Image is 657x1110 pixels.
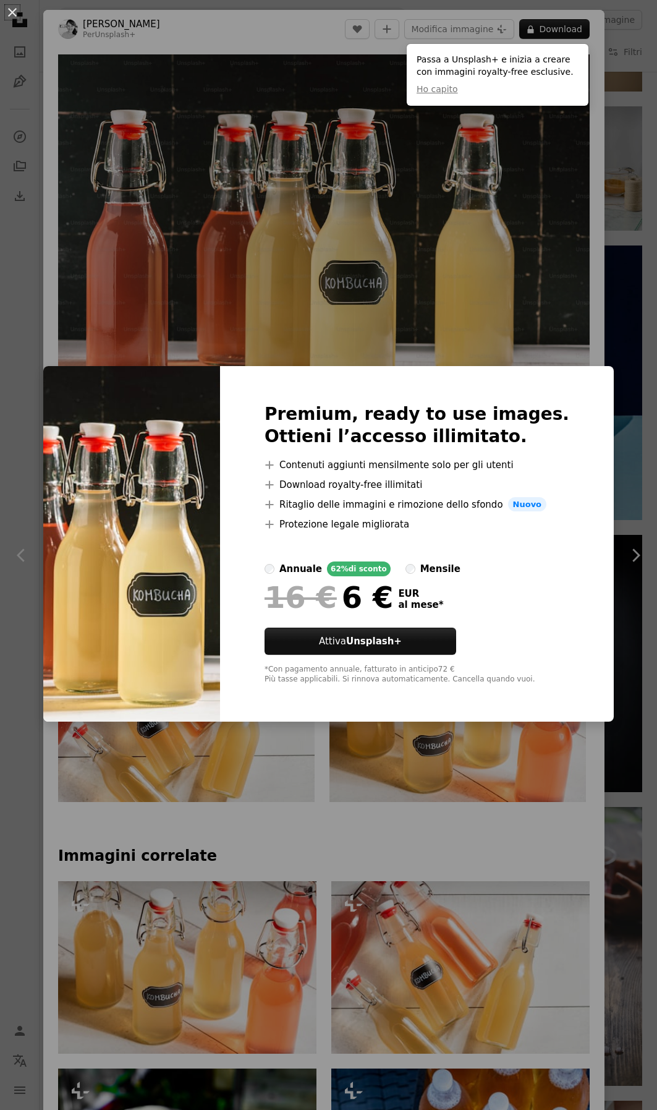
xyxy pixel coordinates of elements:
[508,497,546,512] span: Nuovo
[405,564,415,574] input: mensile
[265,628,456,655] button: AttivaUnsplash+
[398,599,443,610] span: al mese *
[265,497,569,512] li: Ritaglio delle immagini e rimozione dello sfondo
[265,517,569,532] li: Protezione legale migliorata
[398,588,443,599] span: EUR
[327,561,391,576] div: 62% di sconto
[407,44,588,106] div: Passa a Unsplash+ e inizia a creare con immagini royalty-free esclusive.
[265,581,337,613] span: 16 €
[279,561,322,576] div: annuale
[265,665,569,685] div: *Con pagamento annuale, fatturato in anticipo 72 € Più tasse applicabili. Si rinnova automaticame...
[417,83,458,96] button: Ho capito
[265,581,393,613] div: 6 €
[265,477,569,492] li: Download royalty-free illimitati
[43,366,220,722] img: premium_photo-1706024555142-93c6fb031d51
[346,636,402,647] strong: Unsplash+
[265,403,569,448] h2: Premium, ready to use images. Ottieni l’accesso illimitato.
[265,458,569,472] li: Contenuti aggiunti mensilmente solo per gli utenti
[265,564,274,574] input: annuale62%di sconto
[420,561,460,576] div: mensile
